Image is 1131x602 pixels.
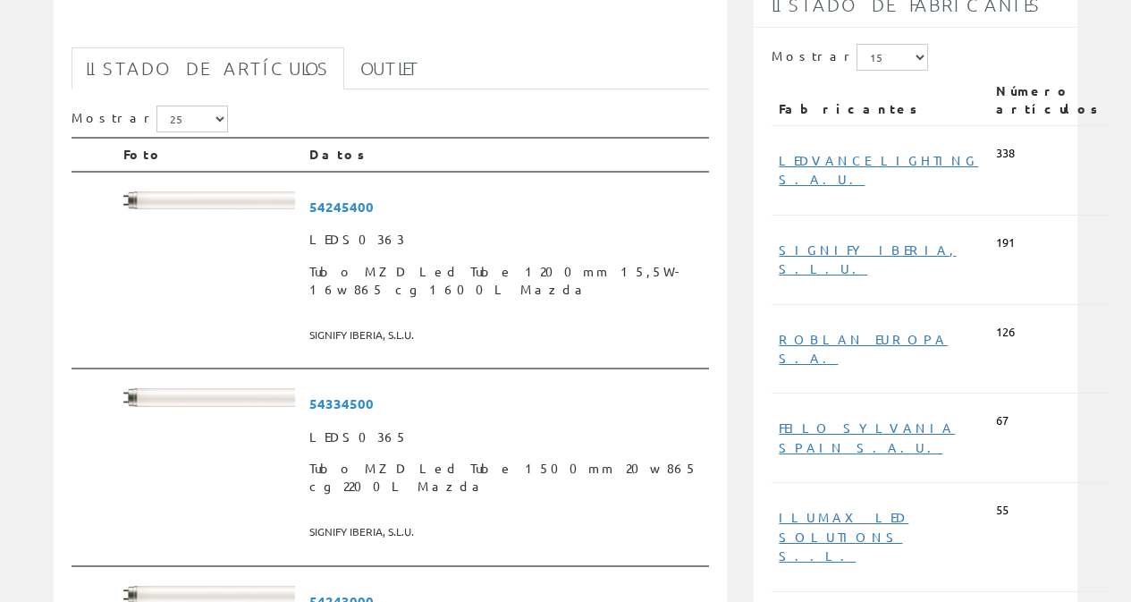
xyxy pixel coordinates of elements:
[779,509,908,564] a: ILUMAX LED SOLUTIONS S..L.
[309,517,702,547] span: SIGNIFY IBERIA, S.L.U.
[996,145,1015,162] span: 338
[309,453,702,503] span: Tubo MZD Led Tube 1500mm 20w 865 cg 2200L Mazda
[779,331,948,366] a: ROBLAN EUROPA S.A.
[996,324,1015,341] span: 126
[309,320,702,350] span: SIGNIFY IBERIA, S.L.U.
[72,106,228,132] label: Mostrar
[309,191,702,224] span: 54245400
[779,242,956,276] a: SIGNIFY IBERIA, S.L.U.
[772,44,928,71] label: Mostrar
[779,420,955,454] a: FEILO SYLVANIA SPAIN S.A.U.
[72,47,344,89] a: Listado de artículos
[346,47,435,89] a: Outlet
[996,412,1009,429] span: 67
[779,152,978,187] a: LEDVANCE LIGHTING S.A.U.
[309,421,702,454] span: LEDS0365
[302,138,709,172] th: Datos
[996,502,1009,519] span: 55
[996,234,1015,251] span: 191
[309,387,702,420] span: 54334500
[116,138,302,172] th: Foto
[309,224,702,256] span: LEDS0363
[857,44,928,71] select: Mostrar
[72,3,709,38] h1: TUBO LED
[156,106,228,132] select: Mostrar
[772,75,989,125] th: Fabricantes
[123,191,295,210] img: Foto artículo Tubo MZD Led Tube 1200mm 15,5W- 16w 865 cg 1600L Mazda (192x20.736)
[989,75,1111,125] th: Número artículos
[309,256,702,306] span: Tubo MZD Led Tube 1200mm 15,5W- 16w 865 cg 1600L Mazda
[123,388,295,407] img: Foto artículo Tubo MZD Led Tube 1500mm 20w 865 cg 2200L Mazda (192x20.736)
